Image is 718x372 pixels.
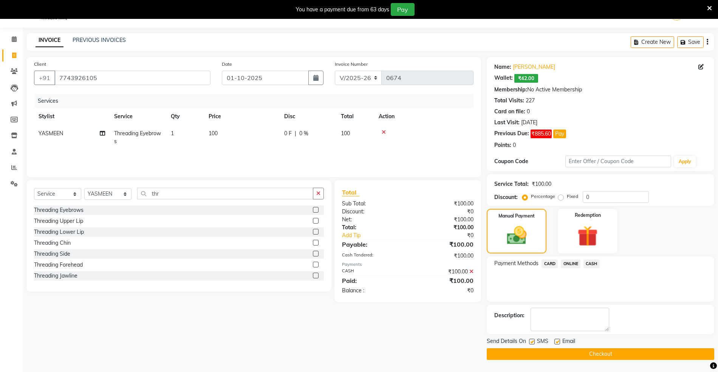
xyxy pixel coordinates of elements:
div: Net: [336,216,408,224]
div: Name: [494,63,511,71]
label: Manual Payment [498,213,535,219]
label: Percentage [531,193,555,200]
a: [PERSON_NAME] [513,63,555,71]
div: ₹0 [420,232,480,239]
input: Search or Scan [137,188,313,199]
span: ₹42.00 [514,74,538,83]
div: Total: [336,224,408,232]
div: Card on file: [494,108,525,116]
button: Create New [631,36,674,48]
div: No Active Membership [494,86,707,94]
span: ₹885.60 [531,130,552,138]
div: Threading Forehead [34,261,83,269]
div: Cash Tendered: [336,252,408,260]
span: CARD [542,259,558,268]
button: Apply [674,156,696,167]
div: Threading Eyebrows [34,206,84,214]
div: Wallet: [494,74,513,83]
div: ₹100.00 [408,268,479,276]
th: Stylist [34,108,110,125]
span: Payment Methods [494,259,538,267]
div: ₹100.00 [408,252,479,260]
div: Threading Side [34,250,70,258]
span: Send Details On [487,337,526,347]
span: CASH [583,259,600,268]
div: ₹100.00 [408,224,479,232]
div: ₹100.00 [532,180,551,188]
div: Service Total: [494,180,529,188]
div: ₹0 [408,287,479,295]
label: Fixed [567,193,578,200]
span: 100 [209,130,218,137]
label: Date [222,61,232,68]
div: Coupon Code [494,157,565,165]
img: _cash.svg [501,224,533,247]
div: Paid: [336,276,408,285]
span: YASMEEN [39,130,63,137]
div: Sub Total: [336,200,408,208]
div: Previous Due: [494,130,529,138]
span: Total [342,188,359,196]
button: Pay [391,3,415,16]
span: Threading Eyebrows [114,130,161,145]
input: Enter Offer / Coupon Code [565,156,672,167]
div: CASH [336,268,408,276]
a: Add Tip [336,232,420,239]
th: Action [374,108,474,125]
th: Price [204,108,280,125]
div: Discount: [494,193,518,201]
div: Payments [342,261,474,268]
button: Save [677,36,704,48]
div: ₹100.00 [408,200,479,208]
span: SMS [537,337,548,347]
span: | [295,130,296,137]
span: Email [562,337,575,347]
th: Qty [166,108,204,125]
th: Total [336,108,374,125]
div: Points: [494,141,511,149]
button: Checkout [487,348,714,360]
button: Pay [553,130,566,138]
div: Payable: [336,240,408,249]
a: PREVIOUS INVOICES [73,37,126,43]
div: Balance : [336,287,408,295]
img: _gift.svg [571,223,604,249]
a: INVOICE [36,34,63,47]
div: ₹100.00 [408,276,479,285]
button: +91 [34,71,55,85]
div: Threading Lower Lip [34,228,84,236]
div: ₹100.00 [408,240,479,249]
div: Total Visits: [494,97,524,105]
div: You have a payment due from 63 days [296,6,389,14]
div: Threading Upper Lip [34,217,83,225]
div: 0 [527,108,530,116]
div: [DATE] [521,119,537,127]
div: ₹0 [408,208,479,216]
div: Membership: [494,86,527,94]
div: Threading Jawline [34,272,77,280]
div: Services [35,94,479,108]
div: ₹100.00 [408,216,479,224]
label: Client [34,61,46,68]
input: Search by Name/Mobile/Email/Code [54,71,210,85]
span: 0 F [284,130,292,137]
div: 227 [526,97,535,105]
label: Invoice Number [335,61,368,68]
label: Redemption [575,212,601,219]
th: Disc [280,108,336,125]
th: Service [110,108,166,125]
div: Discount: [336,208,408,216]
div: 0 [513,141,516,149]
span: 100 [341,130,350,137]
div: Description: [494,312,525,320]
span: 0 % [299,130,308,137]
div: Threading Chin [34,239,71,247]
div: Last Visit: [494,119,520,127]
span: ONLINE [561,259,580,268]
span: 1 [171,130,174,137]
